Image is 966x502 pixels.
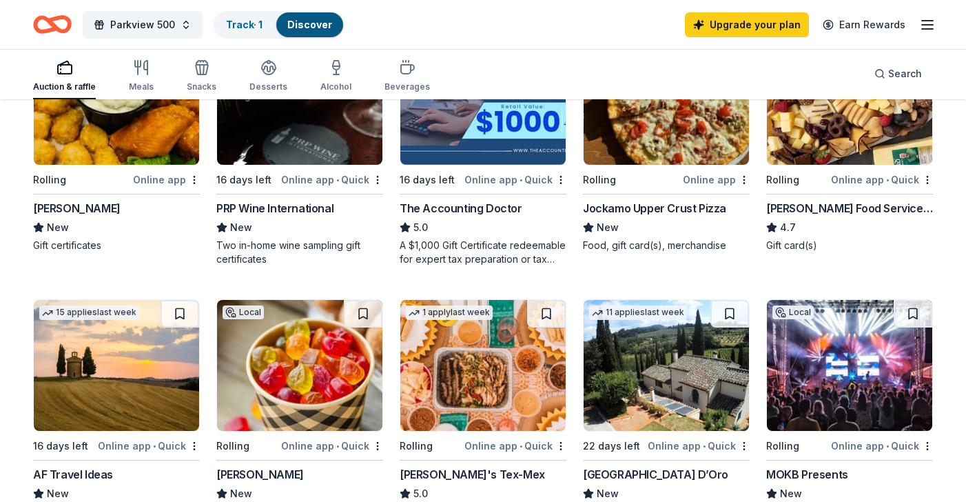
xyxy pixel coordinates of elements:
div: Online app Quick [281,171,383,188]
div: Rolling [33,172,66,188]
div: Rolling [583,172,616,188]
span: New [47,485,69,502]
span: • [336,441,339,452]
span: New [780,485,802,502]
span: • [520,174,522,185]
div: Food, gift card(s), merchandise [583,239,750,252]
div: The Accounting Doctor [400,200,522,217]
div: Local [772,305,814,319]
div: Snacks [187,81,216,92]
div: Online app Quick [831,437,933,454]
div: Online app Quick [464,171,566,188]
div: Rolling [216,438,249,454]
span: • [336,174,339,185]
span: • [520,441,522,452]
div: [PERSON_NAME] [33,200,121,217]
div: PRP Wine International [216,200,333,217]
a: Home [33,8,72,41]
div: 16 days left [400,172,455,188]
a: Discover [287,19,332,30]
a: Image for Muldoon's1 applylast weekLocalRollingOnline app[PERSON_NAME]NewGift certificates [33,33,200,252]
a: Image for PRP Wine International19 applieslast week16 days leftOnline app•QuickPRP Wine Internati... [216,33,383,266]
div: AF Travel Ideas [33,466,113,483]
button: Auction & raffle [33,54,96,99]
div: 11 applies last week [589,305,687,320]
img: Image for Villa Sogni D’Oro [584,300,749,431]
img: Image for Albanese [217,300,382,431]
div: Online app Quick [464,437,566,454]
img: Image for PRP Wine International [217,34,382,165]
button: Meals [129,54,154,99]
div: 1 apply last week [406,305,493,320]
div: Rolling [766,438,799,454]
div: Desserts [249,81,287,92]
div: 22 days left [583,438,640,454]
div: Meals [129,81,154,92]
span: • [703,441,706,452]
a: Track· 1 [226,19,263,30]
span: New [230,485,252,502]
div: Online app Quick [648,437,750,454]
div: [PERSON_NAME] [216,466,304,483]
img: Image for Jockamo Upper Crust Pizza [584,34,749,165]
span: New [47,219,69,236]
div: Alcohol [320,81,351,92]
div: Online app [133,171,200,188]
span: 4.7 [780,219,796,236]
div: Beverages [384,81,430,92]
a: Image for Gordon Food Service Store5 applieslast weekRollingOnline app•Quick[PERSON_NAME] Food Se... [766,33,933,252]
div: Online app Quick [98,437,200,454]
div: 15 applies last week [39,305,139,320]
div: 16 days left [216,172,271,188]
div: Two in-home wine sampling gift certificates [216,239,383,266]
button: Desserts [249,54,287,99]
div: [GEOGRAPHIC_DATA] D’Oro [583,466,728,483]
div: [PERSON_NAME] Food Service Store [766,200,933,217]
span: 5.0 [413,485,428,502]
div: Jockamo Upper Crust Pizza [583,200,726,217]
span: • [153,441,156,452]
img: Image for The Accounting Doctor [400,34,566,165]
img: Image for AF Travel Ideas [34,300,199,431]
div: Online app Quick [831,171,933,188]
img: Image for Muldoon's [34,34,199,165]
img: Image for MOKB Presents [767,300,932,431]
div: Rolling [766,172,799,188]
span: • [886,441,889,452]
div: MOKB Presents [766,466,848,483]
span: Search [888,66,922,82]
img: Image for Gordon Food Service Store [767,34,932,165]
div: Gift card(s) [766,239,933,252]
button: Beverages [384,54,430,99]
div: Rolling [400,438,433,454]
button: Track· 1Discover [214,11,345,39]
a: Image for The Accounting DoctorTop rated27 applieslast week16 days leftOnline app•QuickThe Accoun... [400,33,566,266]
button: Alcohol [320,54,351,99]
div: [PERSON_NAME]'s Tex-Mex [400,466,545,483]
div: A $1,000 Gift Certificate redeemable for expert tax preparation or tax resolution services—recipi... [400,239,566,266]
span: New [230,219,252,236]
span: 5.0 [413,219,428,236]
span: New [597,219,619,236]
a: Image for Jockamo Upper Crust PizzaLocalRollingOnline appJockamo Upper Crust PizzaNewFood, gift c... [583,33,750,252]
span: • [886,174,889,185]
div: 16 days left [33,438,88,454]
img: Image for Chuy's Tex-Mex [400,300,566,431]
div: Auction & raffle [33,81,96,92]
a: Upgrade your plan [685,12,809,37]
a: Earn Rewards [814,12,914,37]
span: New [597,485,619,502]
div: Local [223,305,264,319]
div: Online app Quick [281,437,383,454]
div: Online app [683,171,750,188]
button: Parkview 500 [83,11,203,39]
button: Snacks [187,54,216,99]
div: Gift certificates [33,239,200,252]
span: Parkview 500 [110,17,175,33]
button: Search [863,60,933,88]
